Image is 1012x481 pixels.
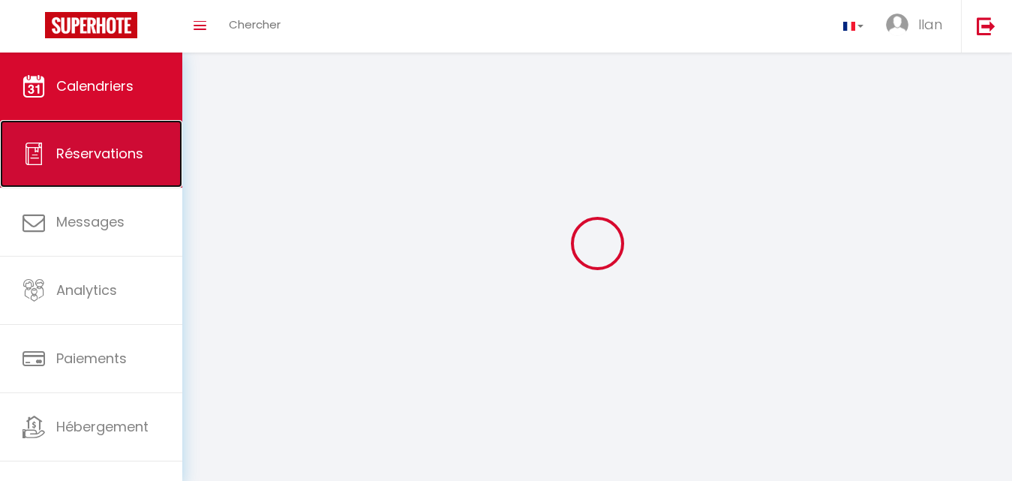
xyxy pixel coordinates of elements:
[56,281,117,299] span: Analytics
[229,17,281,32] span: Chercher
[918,15,942,34] span: Ilan
[948,413,1001,470] iframe: Chat
[56,212,125,231] span: Messages
[45,12,137,38] img: Super Booking
[12,6,57,51] button: Ouvrir le widget de chat LiveChat
[56,77,134,95] span: Calendriers
[886,14,908,36] img: ...
[56,144,143,163] span: Réservations
[977,17,995,35] img: logout
[56,349,127,368] span: Paiements
[56,417,149,436] span: Hébergement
